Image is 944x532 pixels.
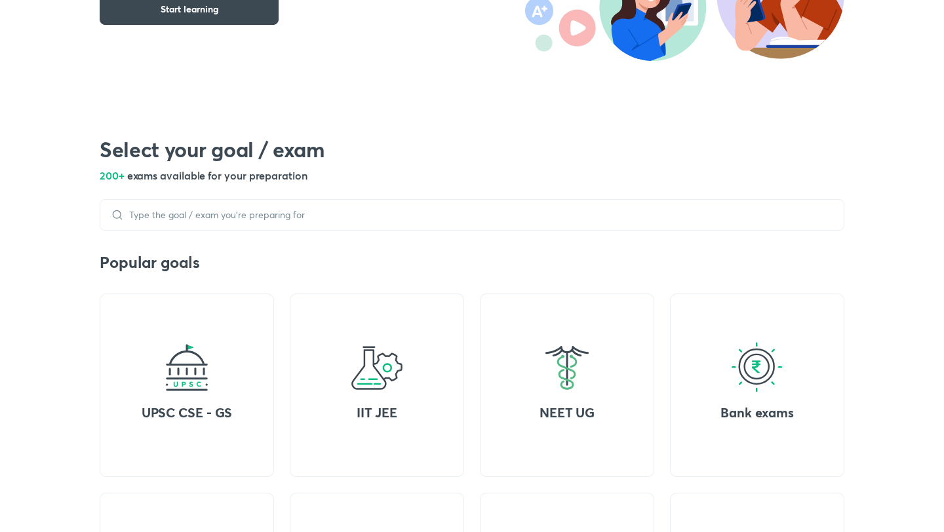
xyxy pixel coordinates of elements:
img: goal-icon [541,341,593,394]
span: Start learning [161,3,218,16]
img: goal-icon [351,341,403,394]
h4: Bank exams [680,404,834,421]
h2: Select your goal / exam [100,136,844,162]
h4: UPSC CSE - GS [110,404,264,421]
span: exams available for your preparation [127,168,307,182]
h4: IIT JEE [300,404,454,421]
h5: 200+ [100,168,844,183]
input: Type the goal / exam you’re preparing for [124,210,833,220]
img: goal-icon [161,341,213,394]
h3: Popular goals [100,252,844,273]
img: goal-icon [731,341,783,394]
h4: NEET UG [490,404,644,421]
